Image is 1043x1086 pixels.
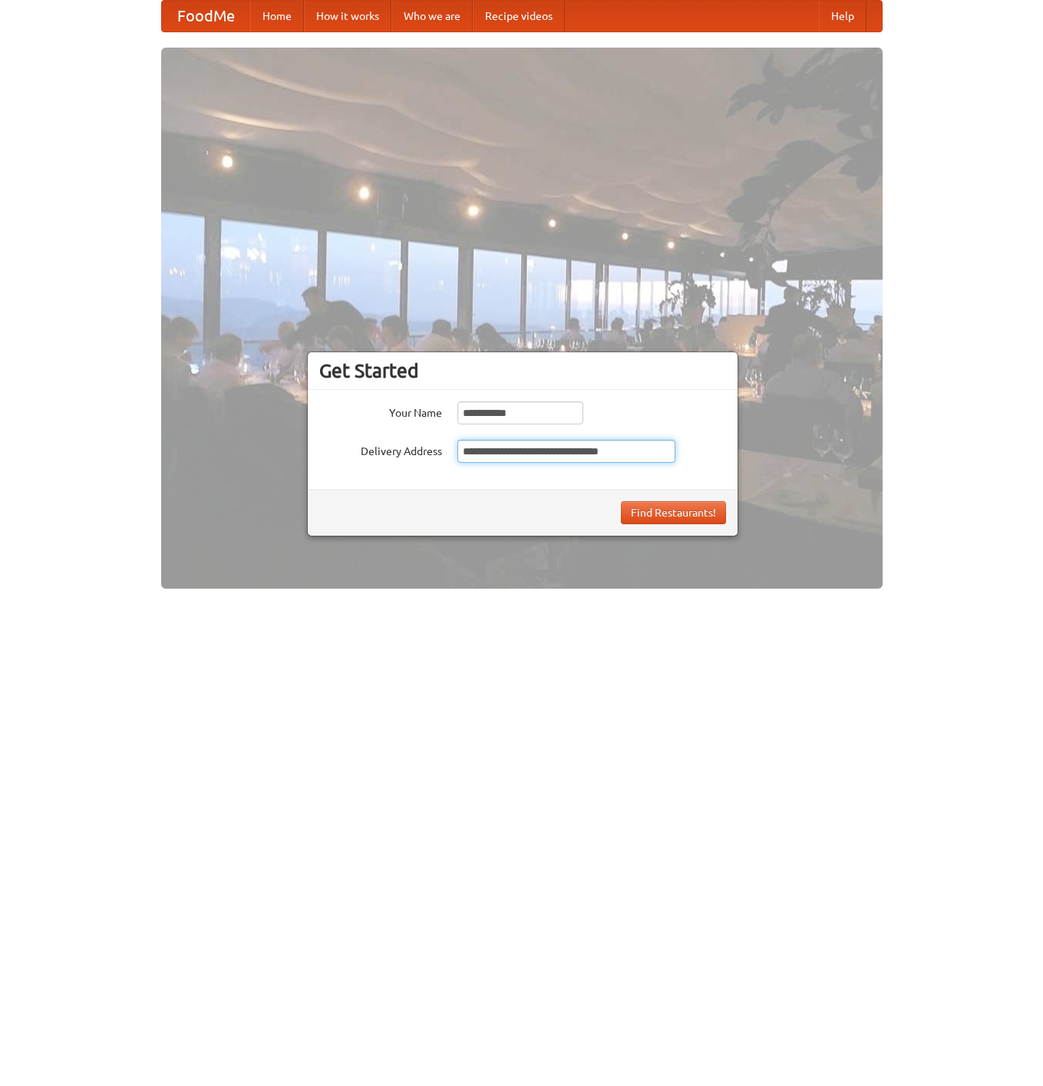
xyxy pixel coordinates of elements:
a: Who we are [391,1,473,31]
h3: Get Started [319,359,726,382]
label: Your Name [319,401,442,421]
label: Delivery Address [319,440,442,459]
a: FoodMe [162,1,250,31]
a: How it works [304,1,391,31]
button: Find Restaurants! [621,501,726,524]
a: Recipe videos [473,1,565,31]
a: Home [250,1,304,31]
a: Help [819,1,866,31]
